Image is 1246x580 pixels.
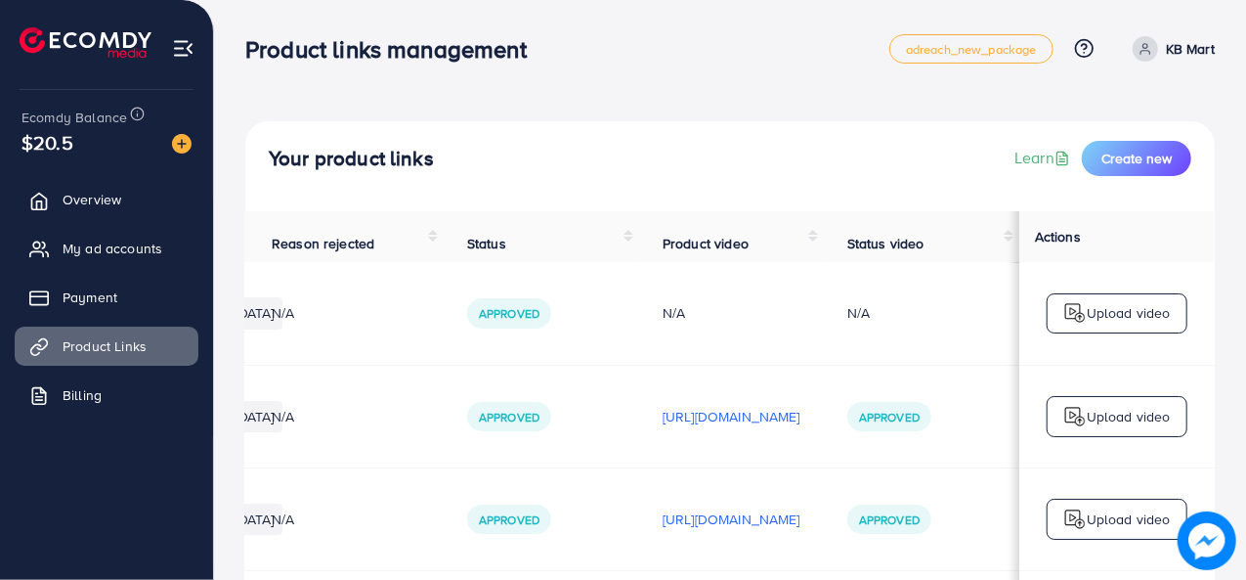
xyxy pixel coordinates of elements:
span: Approved [479,305,539,322]
span: Billing [63,385,102,405]
span: Reason rejected [272,234,374,253]
a: Learn [1014,147,1074,169]
h4: Your product links [269,147,434,171]
img: logo [1063,301,1087,325]
p: Upload video [1087,405,1171,428]
a: Payment [15,278,198,317]
img: image [172,134,192,154]
a: adreach_new_package [889,34,1053,64]
h3: Product links management [245,35,542,64]
span: Ecomdy Balance [21,108,127,127]
span: Create new [1101,149,1172,168]
a: Product Links [15,327,198,366]
a: My ad accounts [15,229,198,268]
span: adreach_new_package [906,43,1037,56]
img: image [1178,512,1236,570]
p: KB Mart [1166,37,1215,61]
a: KB Mart [1125,36,1215,62]
span: Payment [63,288,117,307]
span: Approved [479,512,539,528]
a: Billing [15,376,198,415]
div: N/A [847,303,870,323]
div: N/A [663,303,800,323]
span: N/A [272,303,294,323]
span: My ad accounts [63,239,162,258]
span: Approved [859,512,920,528]
span: Approved [479,409,539,425]
img: logo [1063,508,1087,531]
p: [URL][DOMAIN_NAME] [663,405,800,428]
p: Upload video [1087,508,1171,531]
span: Status [467,234,506,253]
p: Upload video [1087,301,1171,325]
span: Actions [1035,227,1081,246]
img: menu [172,37,194,60]
span: $20.5 [25,113,68,171]
span: Product Links [63,336,147,356]
img: logo [20,27,151,58]
span: Approved [859,409,920,425]
button: Create new [1082,141,1191,176]
span: Status video [847,234,924,253]
span: Product video [663,234,749,253]
span: N/A [272,510,294,529]
img: logo [1063,405,1087,428]
span: Overview [63,190,121,209]
a: Overview [15,180,198,219]
span: N/A [272,407,294,426]
p: [URL][DOMAIN_NAME] [663,508,800,531]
